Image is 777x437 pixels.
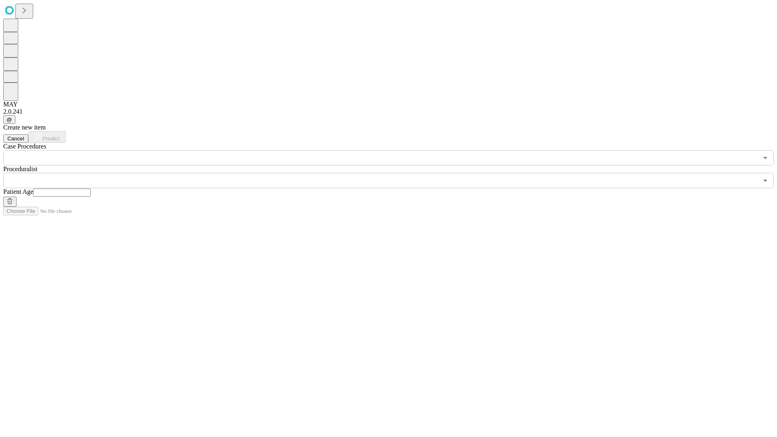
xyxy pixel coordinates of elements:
[42,136,59,142] span: Predict
[3,124,46,131] span: Create new item
[760,152,771,163] button: Open
[3,165,37,172] span: Proceduralist
[28,131,66,143] button: Predict
[3,108,774,115] div: 2.0.241
[3,101,774,108] div: MAY
[7,136,24,142] span: Cancel
[3,188,33,195] span: Patient Age
[3,134,28,143] button: Cancel
[6,117,12,123] span: @
[3,115,15,124] button: @
[760,175,771,186] button: Open
[3,143,46,150] span: Scheduled Procedure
